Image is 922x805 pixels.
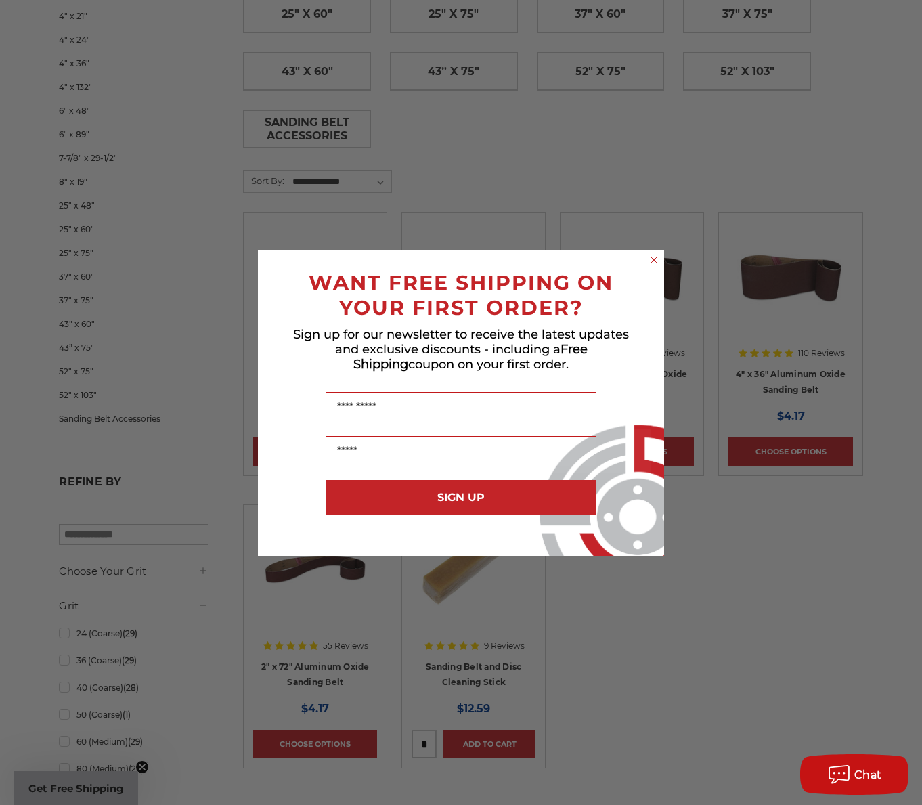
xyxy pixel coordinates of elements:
[800,754,908,795] button: Chat
[353,342,588,372] span: Free Shipping
[309,270,613,320] span: WANT FREE SHIPPING ON YOUR FIRST ORDER?
[854,768,882,781] span: Chat
[326,436,596,466] input: Email
[293,327,629,372] span: Sign up for our newsletter to receive the latest updates and exclusive discounts - including a co...
[647,253,661,267] button: Close dialog
[326,480,596,515] button: SIGN UP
